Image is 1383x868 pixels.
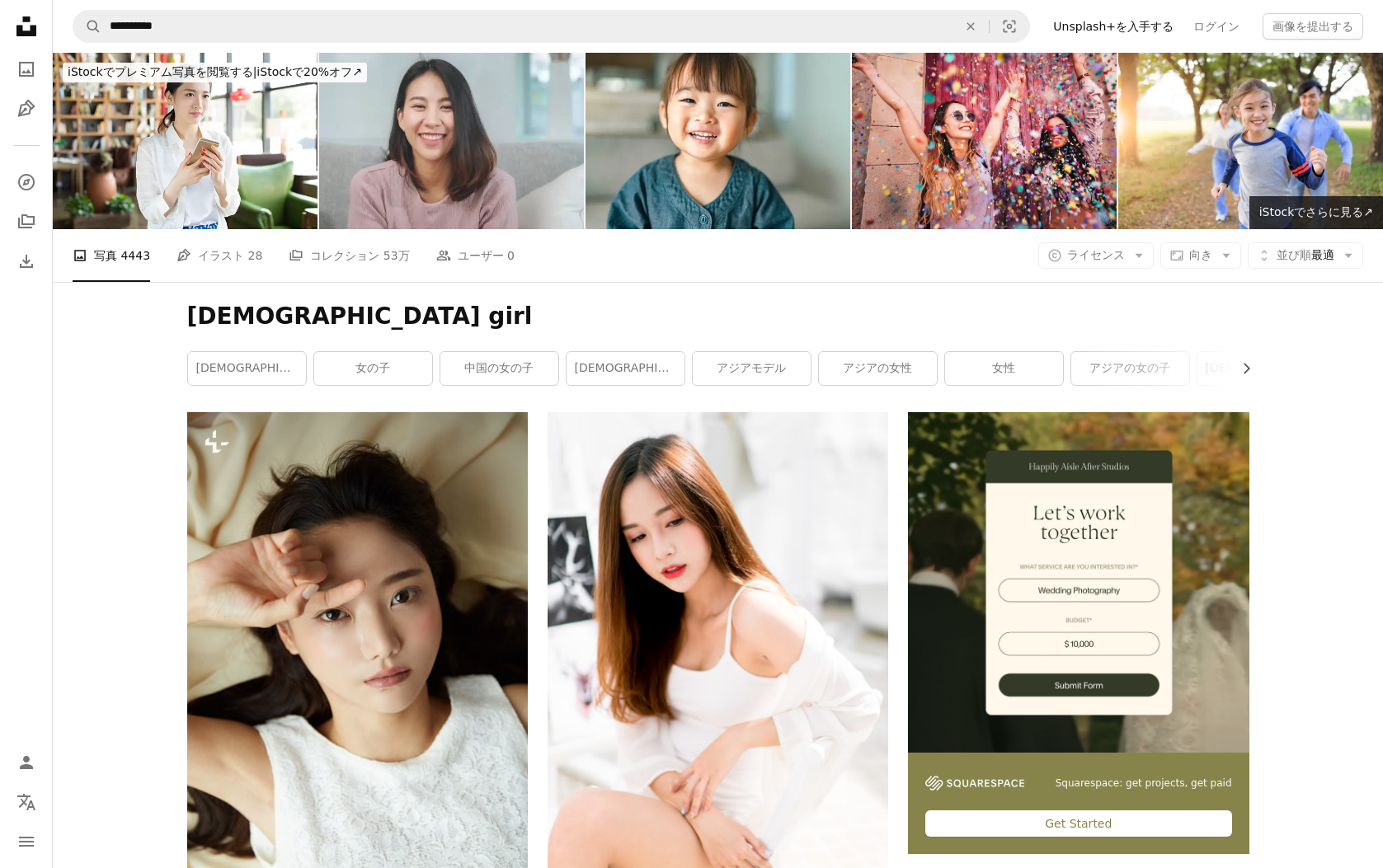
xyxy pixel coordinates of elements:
[1071,352,1189,385] a: アジアの女の子
[1038,242,1154,269] button: ライセンス
[852,53,1117,229] img: 都市の紙吹雪が祝う若い多民族流行に敏感な女性
[1248,242,1363,269] button: 並び順最適
[68,65,362,78] span: iStockで20%オフ ↗
[10,786,43,819] button: 言語
[383,246,410,265] span: 53万
[908,412,1249,854] a: Squarespace: get projects, get paidGet Started
[10,166,43,199] a: 探す
[1056,777,1232,791] span: Squarespace: get projects, get paid
[436,229,515,282] a: ユーザー 0
[53,53,377,92] a: iStockでプレミアム写真を閲覧する|iStockで20%オフ↗
[176,229,262,282] a: イラスト 28
[10,205,43,238] a: コレクション
[440,352,558,385] a: 中国の女の子
[10,825,43,858] button: メニュー
[1183,13,1249,40] a: ログイン
[187,302,1249,331] h1: [DEMOGRAPHIC_DATA] girl
[1189,248,1212,261] span: 向き
[1249,196,1383,229] a: iStockでさらに見る↗
[73,10,1030,43] form: サイト内でビジュアルを探す
[68,65,256,78] span: iStockでプレミアム写真を閲覧する |
[289,229,409,282] a: コレクション 53万
[953,11,989,42] button: 全てクリア
[1067,248,1125,261] span: ライセンス
[10,245,43,278] a: ダウンロード履歴
[567,352,684,385] a: [DEMOGRAPHIC_DATA]人
[1160,242,1241,269] button: 向き
[1259,205,1373,218] span: iStockでさらに見る ↗
[693,352,811,385] a: アジアモデル
[1277,248,1311,261] span: 並び順
[1118,53,1383,229] img: 公園で一緒に走って遊ぶ幸せな家族
[507,246,515,265] span: 0
[248,246,263,265] span: 28
[314,352,432,385] a: 女の子
[1043,13,1183,40] a: Unsplash+を入手する
[925,810,1231,837] div: Get Started
[548,659,888,674] a: 昼間、白い金属製の階段の手すりに座っている女性
[945,352,1063,385] a: 女性
[10,746,43,779] a: ログイン / 登録する
[990,11,1029,42] button: ビジュアル検索
[187,659,528,674] a: 昼間
[925,776,1024,791] img: file-1747939142011-51e5cc87e3c9
[53,53,318,229] img: 中国の女の子携帯電話を使用する
[319,53,584,229] img: ティーンエイジャーアジアの女性は幸せな笑顔を感じ、自宅のリビングルームでリラックスしながらカメラを探しています。自宅のコンセプトでリラックスタイムを使用してライフスタイル�
[908,412,1249,753] img: file-1747939393036-2c53a76c450aimage
[1263,13,1363,40] button: 画像を提出する
[819,352,937,385] a: アジアの女性
[1277,247,1334,264] span: 最適
[10,53,43,86] a: 写真
[73,11,101,42] button: Unsplashで検索する
[10,92,43,125] a: イラスト
[1231,352,1249,385] button: リストを右にスクロールする
[188,352,306,385] a: [DEMOGRAPHIC_DATA]人女性
[586,53,850,229] img: 自宅のリビングルームで小さな女の子の肖像画
[1197,352,1315,385] a: [DEMOGRAPHIC_DATA]の女の子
